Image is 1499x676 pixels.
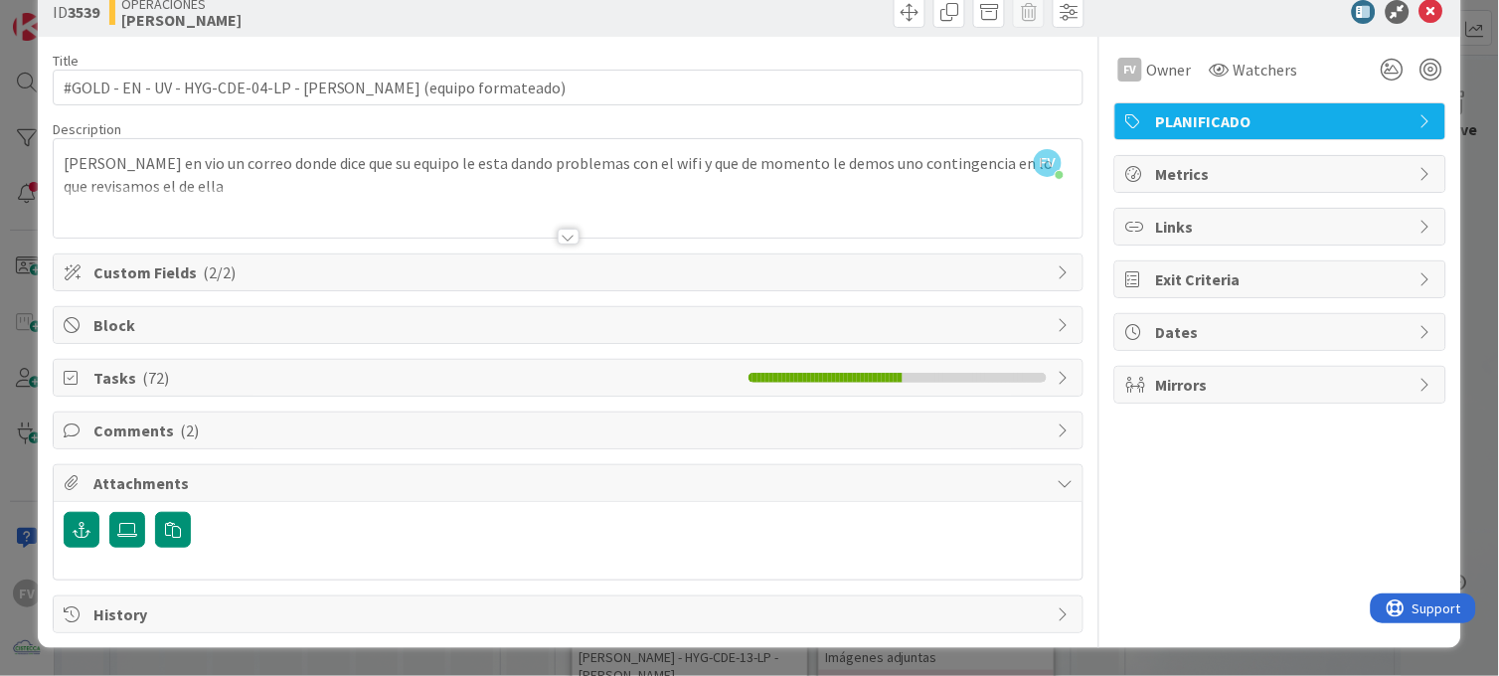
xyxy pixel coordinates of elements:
[93,313,1048,337] span: Block
[1034,149,1062,177] span: FV
[1155,320,1410,344] span: Dates
[203,262,236,282] span: ( 2/2 )
[142,368,169,388] span: ( 72 )
[53,70,1084,105] input: type card name here...
[53,52,79,70] label: Title
[93,471,1048,495] span: Attachments
[1155,267,1410,291] span: Exit Criteria
[1155,373,1410,397] span: Mirrors
[1155,162,1410,186] span: Metrics
[93,366,740,390] span: Tasks
[93,602,1048,626] span: History
[121,12,242,28] b: [PERSON_NAME]
[64,152,1074,197] p: [PERSON_NAME] en vio un correo donde dice que su equipo le esta dando problemas con el wifi y que...
[68,2,99,22] b: 3539
[93,260,1048,284] span: Custom Fields
[53,120,121,138] span: Description
[1155,215,1410,239] span: Links
[1233,58,1297,82] span: Watchers
[42,3,90,27] span: Support
[1155,109,1410,133] span: PLANIFICADO
[93,419,1048,442] span: Comments
[1146,58,1191,82] span: Owner
[180,421,199,440] span: ( 2 )
[1118,58,1142,82] div: FV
